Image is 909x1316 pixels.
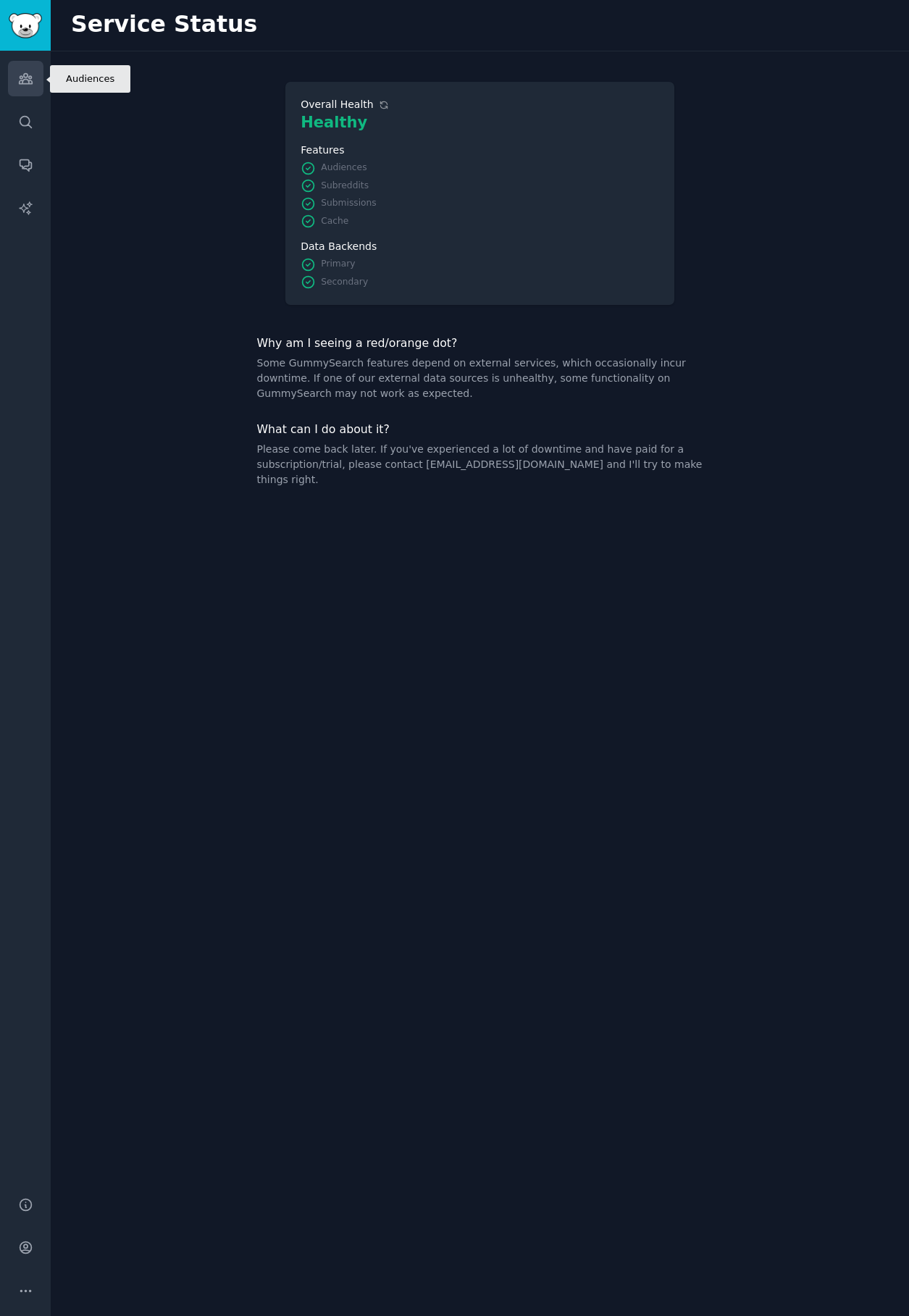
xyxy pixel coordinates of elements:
[321,180,369,193] span: Subreddits
[257,335,703,351] dt: Why am I seeing a red/orange dot?
[301,97,654,112] span: Overall Health
[257,442,703,487] dd: Please come back later. If you've experienced a lot of downtime and have paid for a subscription/...
[257,422,703,437] dt: What can I do about it?
[71,12,257,37] div: Service Status
[301,240,377,252] span: Data Backends
[301,114,367,131] span: Healthy
[9,13,42,38] img: GummySearch logo
[321,162,366,175] span: Audiences
[301,144,344,156] span: Features
[321,197,376,210] span: Submissions
[321,276,368,289] span: Secondary
[321,258,355,271] span: Primary
[257,356,703,401] dd: Some GummySearch features depend on external services, which occasionally incur downtime. If one ...
[321,215,348,228] span: Cache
